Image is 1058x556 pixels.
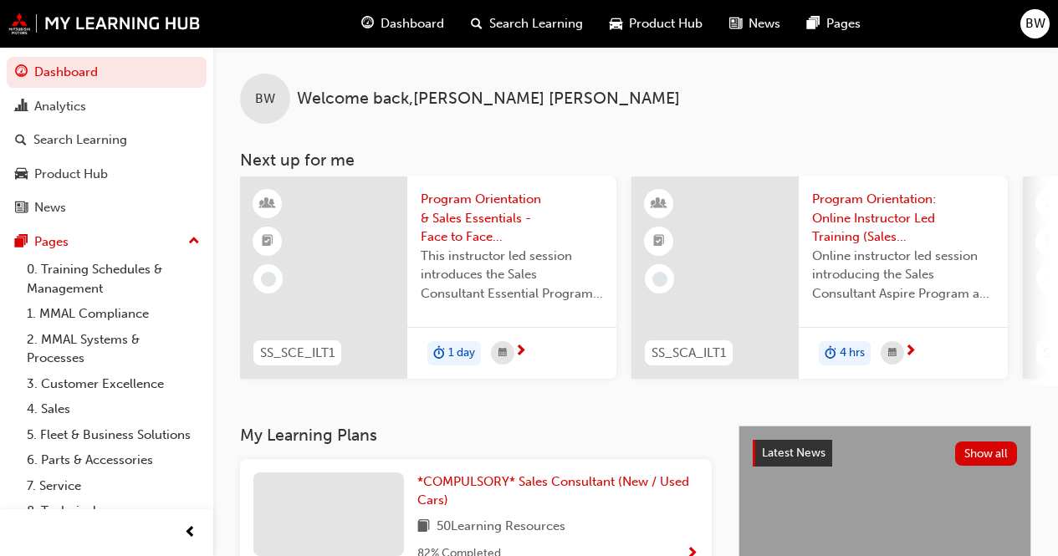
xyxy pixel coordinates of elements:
[261,272,276,287] span: learningRecordVerb_NONE-icon
[653,193,665,215] span: learningResourceType_INSTRUCTOR_LED-icon
[421,190,603,247] span: Program Orientation & Sales Essentials - Face to Face Instructor Led Training (Sales Consultant E...
[34,165,108,184] div: Product Hub
[753,440,1017,467] a: Latest NewsShow all
[904,344,917,360] span: next-icon
[437,517,565,538] span: 50 Learning Resources
[361,13,374,34] span: guage-icon
[15,201,28,216] span: news-icon
[20,257,207,301] a: 0. Training Schedules & Management
[262,231,273,252] span: booktick-icon
[888,343,897,364] span: calendar-icon
[596,7,716,41] a: car-iconProduct Hub
[188,231,200,252] span: up-icon
[840,344,865,363] span: 4 hrs
[20,301,207,327] a: 1. MMAL Compliance
[260,344,335,363] span: SS_SCE_ILT1
[489,14,583,33] span: Search Learning
[7,125,207,156] a: Search Learning
[1045,231,1056,252] span: booktick-icon
[807,13,820,34] span: pages-icon
[33,130,127,150] div: Search Learning
[34,232,69,252] div: Pages
[20,396,207,422] a: 4. Sales
[20,447,207,473] a: 6. Parts & Accessories
[7,227,207,258] button: Pages
[955,441,1018,466] button: Show all
[629,14,703,33] span: Product Hub
[15,235,28,250] span: pages-icon
[653,231,665,252] span: booktick-icon
[7,192,207,223] a: News
[825,343,836,365] span: duration-icon
[417,474,689,508] span: *COMPULSORY* Sales Consultant (New / Used Cars)
[498,343,507,364] span: calendar-icon
[8,13,201,34] img: mmal
[433,343,445,365] span: duration-icon
[1020,9,1050,38] button: BW
[34,198,66,217] div: News
[7,54,207,227] button: DashboardAnalyticsSearch LearningProduct HubNews
[729,13,742,34] span: news-icon
[297,89,680,109] span: Welcome back , [PERSON_NAME] [PERSON_NAME]
[652,272,667,287] span: learningRecordVerb_NONE-icon
[7,57,207,88] a: Dashboard
[255,89,275,109] span: BW
[1045,193,1056,215] span: learningResourceType_ELEARNING-icon
[826,14,861,33] span: Pages
[652,344,726,363] span: SS_SCA_ILT1
[240,176,616,379] a: SS_SCE_ILT1Program Orientation & Sales Essentials - Face to Face Instructor Led Training (Sales C...
[417,517,430,538] span: book-icon
[7,159,207,190] a: Product Hub
[631,176,1008,379] a: SS_SCA_ILT1Program Orientation: Online Instructor Led Training (Sales Consultant Aspire Program)O...
[184,523,197,543] span: prev-icon
[15,65,28,80] span: guage-icon
[213,150,1058,170] h3: Next up for me
[20,498,207,524] a: 8. Technical
[812,247,994,304] span: Online instructor led session introducing the Sales Consultant Aspire Program and outlining what ...
[716,7,794,41] a: news-iconNews
[20,422,207,448] a: 5. Fleet & Business Solutions
[421,247,603,304] span: This instructor led session introduces the Sales Consultant Essential Program and outlines what y...
[794,7,874,41] a: pages-iconPages
[15,133,27,148] span: search-icon
[471,13,483,34] span: search-icon
[514,344,527,360] span: next-icon
[381,14,444,33] span: Dashboard
[417,472,698,510] a: *COMPULSORY* Sales Consultant (New / Used Cars)
[15,167,28,182] span: car-icon
[348,7,457,41] a: guage-iconDashboard
[448,344,475,363] span: 1 day
[749,14,780,33] span: News
[20,327,207,371] a: 2. MMAL Systems & Processes
[1025,14,1045,33] span: BW
[20,371,207,397] a: 3. Customer Excellence
[762,446,825,460] span: Latest News
[457,7,596,41] a: search-iconSearch Learning
[812,190,994,247] span: Program Orientation: Online Instructor Led Training (Sales Consultant Aspire Program)
[7,91,207,122] a: Analytics
[262,193,273,215] span: learningResourceType_INSTRUCTOR_LED-icon
[15,99,28,115] span: chart-icon
[34,97,86,116] div: Analytics
[240,426,712,445] h3: My Learning Plans
[20,473,207,499] a: 7. Service
[610,13,622,34] span: car-icon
